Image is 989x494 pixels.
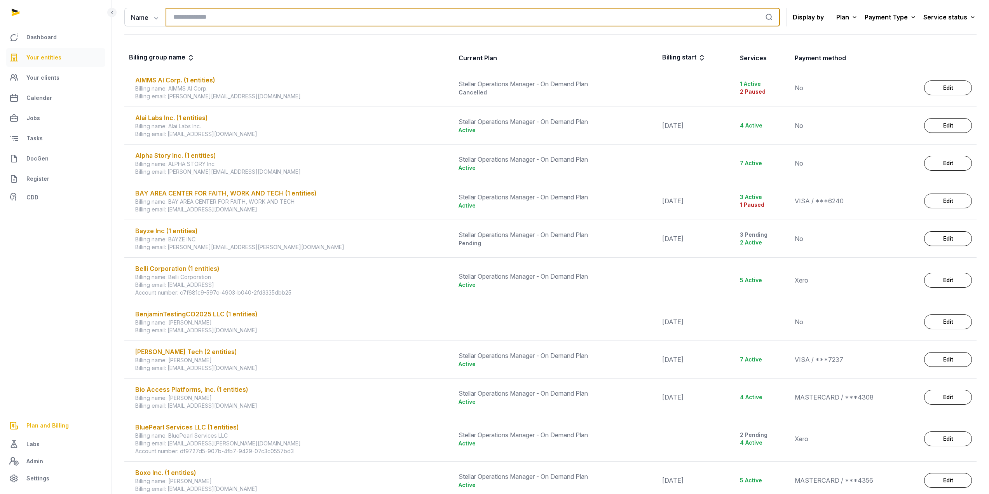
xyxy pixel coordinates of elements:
[795,53,846,63] div: Payment method
[135,289,449,297] div: Account number: c7f681c9-597c-4903-b040-2fd3335dbb25
[740,122,785,129] div: 4 Active
[135,236,449,243] div: Billing name: BAYZE INC.
[135,198,449,206] div: Billing name: BAY AREA CENTER FOR FAITH, WORK AND TECH
[740,88,785,96] div: 2 Paused
[658,182,735,220] td: [DATE]
[6,435,105,454] a: Labs
[740,439,785,447] div: 4 Active
[135,477,449,485] div: Billing name: [PERSON_NAME]
[459,389,653,398] div: Stellar Operations Manager - On Demand Plan
[26,457,43,466] span: Admin
[135,347,449,356] div: [PERSON_NAME] Tech (2 entities)
[135,468,449,477] div: Boxo Inc. (1 entities)
[6,48,105,67] a: Your entities
[740,159,785,167] div: 7 Active
[459,202,653,209] div: Active
[459,398,653,406] div: Active
[26,193,38,202] span: CDD
[6,28,105,47] a: Dashboard
[135,206,449,213] div: Billing email: [EMAIL_ADDRESS][DOMAIN_NAME]
[658,107,735,145] td: [DATE]
[795,476,915,485] div: MASTERCARD / ***4356
[740,193,785,201] div: 3 Active
[135,485,449,493] div: Billing email: [EMAIL_ADDRESS][DOMAIN_NAME]
[740,356,785,363] div: 7 Active
[924,156,972,171] a: Edit
[135,189,449,198] div: BAY AREA CENTER FOR FAITH, WORK AND TECH (1 entities)
[135,130,449,138] div: Billing email: [EMAIL_ADDRESS][DOMAIN_NAME]
[26,33,57,42] span: Dashboard
[740,477,785,484] div: 5 Active
[795,234,915,243] div: No
[740,276,785,284] div: 5 Active
[740,393,785,401] div: 4 Active
[459,164,653,172] div: Active
[135,85,449,93] div: Billing name: AIMMS AI Corp.
[135,422,449,432] div: BluePearl Services LLC (1 entities)
[795,83,915,93] div: No
[924,431,972,446] a: Edit
[924,273,972,288] a: Edit
[459,230,653,239] div: Stellar Operations Manager - On Demand Plan
[135,160,449,168] div: Billing name: ALPHA STORY Inc.
[924,390,972,405] a: Edit
[135,326,449,334] div: Billing email: [EMAIL_ADDRESS][DOMAIN_NAME]
[135,364,449,372] div: Billing email: [EMAIL_ADDRESS][DOMAIN_NAME]
[795,317,915,326] div: No
[6,169,105,188] a: Register
[6,454,105,469] a: Admin
[135,264,449,273] div: Belli Corporation (1 entities)
[795,393,915,402] div: MASTERCARD / ***4308
[124,8,166,26] button: Name
[6,129,105,148] a: Tasks
[135,309,449,319] div: BenjaminTestingCO2025 LLC (1 entities)
[459,126,653,134] div: Active
[135,122,449,130] div: Billing name: Alai Labs Inc.
[6,89,105,107] a: Calendar
[135,75,449,85] div: AIMMS AI Corp. (1 entities)
[26,174,49,183] span: Register
[740,231,785,239] div: 3 Pending
[135,447,449,455] div: Account number: df9727d5-907b-4fb7-9429-07c3c0557bd3
[459,351,653,360] div: Stellar Operations Manager - On Demand Plan
[795,121,915,130] div: No
[26,440,40,449] span: Labs
[459,440,653,447] div: Active
[658,379,735,416] td: [DATE]
[6,469,105,488] a: Settings
[459,360,653,368] div: Active
[658,341,735,379] td: [DATE]
[26,93,52,103] span: Calendar
[459,53,497,63] div: Current Plan
[459,192,653,202] div: Stellar Operations Manager - On Demand Plan
[135,93,449,100] div: Billing email: [PERSON_NAME][EMAIL_ADDRESS][DOMAIN_NAME]
[459,481,653,489] div: Active
[135,432,449,440] div: Billing name: BluePearl Services LLC
[924,231,972,246] a: Edit
[135,440,449,447] div: Billing email: [EMAIL_ADDRESS][PERSON_NAME][DOMAIN_NAME]
[135,281,449,289] div: Billing email: [EMAIL_ADDRESS]
[459,117,653,126] div: Stellar Operations Manager - On Demand Plan
[6,109,105,127] a: Jobs
[658,303,735,341] td: [DATE]
[923,12,977,23] div: Service status
[459,281,653,289] div: Active
[795,434,915,443] div: Xero
[924,194,972,208] a: Edit
[26,73,59,82] span: Your clients
[129,52,195,63] div: Billing group name
[924,314,972,329] a: Edit
[135,168,449,176] div: Billing email: [PERSON_NAME][EMAIL_ADDRESS][DOMAIN_NAME]
[135,243,449,251] div: Billing email: [PERSON_NAME][EMAIL_ADDRESS][PERSON_NAME][DOMAIN_NAME]
[662,52,706,63] div: Billing start
[135,402,449,410] div: Billing email: [EMAIL_ADDRESS][DOMAIN_NAME]
[135,356,449,364] div: Billing name: [PERSON_NAME]
[26,53,61,62] span: Your entities
[924,352,972,367] a: Edit
[135,151,449,160] div: Alpha Story Inc. (1 entities)
[26,474,49,483] span: Settings
[740,201,785,209] div: 1 Paused
[459,155,653,164] div: Stellar Operations Manager - On Demand Plan
[135,385,449,394] div: Bio Access Platforms, Inc. (1 entities)
[740,53,767,63] div: Services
